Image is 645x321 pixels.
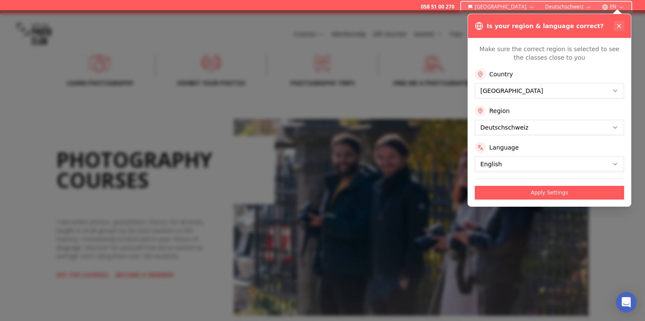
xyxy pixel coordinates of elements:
[489,107,510,115] label: Region
[489,70,513,78] label: Country
[475,45,624,62] p: Make sure the correct region is selected to see the classes close to you
[475,186,624,200] button: Apply Settings
[421,3,454,10] a: 058 51 00 270
[465,2,538,12] button: [GEOGRAPHIC_DATA]
[599,2,628,12] button: EN
[542,2,595,12] button: Deutschschweiz
[487,22,604,30] h3: Is your region & language correct?
[616,292,636,312] div: Open Intercom Messenger
[489,143,519,152] label: Language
